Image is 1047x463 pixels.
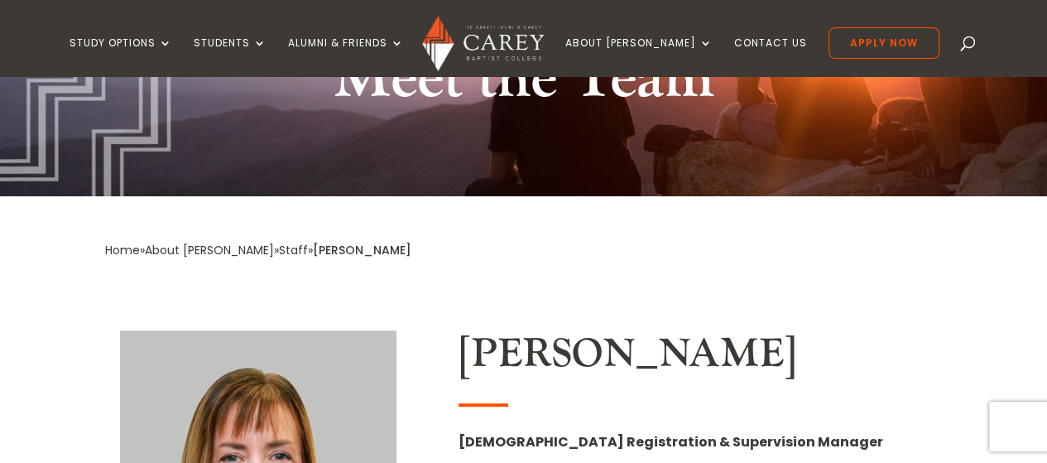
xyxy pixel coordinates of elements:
a: About [PERSON_NAME] [565,37,713,76]
strong: [DEMOGRAPHIC_DATA] Registration & Supervision Manager [459,432,883,451]
div: [PERSON_NAME] [313,239,411,262]
a: About [PERSON_NAME] [145,242,274,258]
h2: [PERSON_NAME] [459,330,943,387]
a: Apply Now [828,27,939,59]
img: Carey Baptist College [422,16,544,71]
a: Home [105,242,140,258]
h1: Meet the Team [305,40,743,126]
a: Alumni & Friends [288,37,404,76]
a: Study Options [70,37,172,76]
div: » » » [105,239,313,262]
a: Staff [279,242,308,258]
a: Students [194,37,267,76]
a: Contact Us [734,37,807,76]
